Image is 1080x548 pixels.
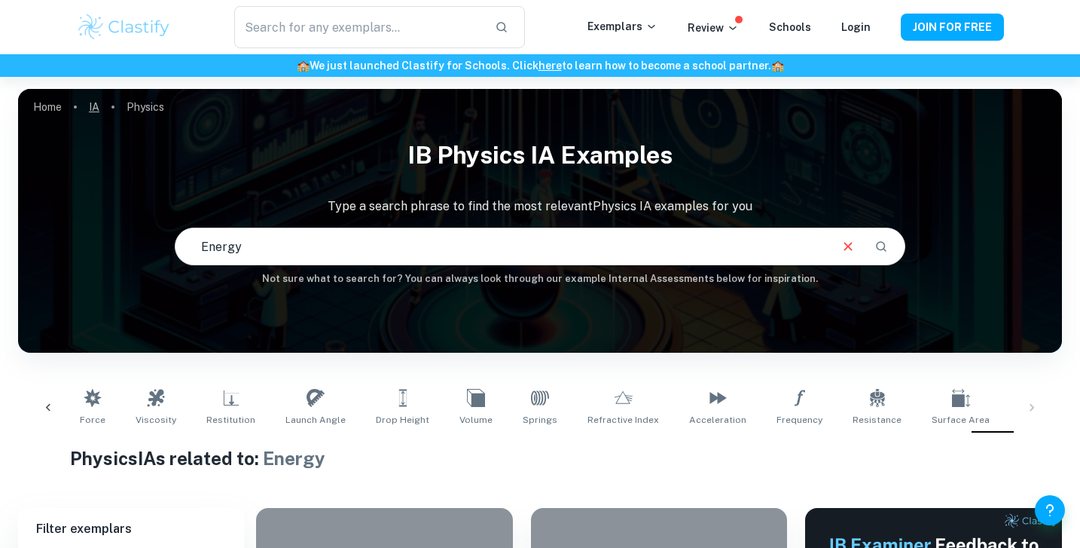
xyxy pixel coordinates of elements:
span: Drop Height [376,413,429,427]
span: Resistance [853,413,902,427]
a: here [538,60,562,72]
h6: Not sure what to search for? You can always look through our example Internal Assessments below f... [18,271,1062,286]
span: Restitution [206,413,255,427]
button: Help and Feedback [1035,495,1065,525]
button: JOIN FOR FREE [901,14,1004,41]
h6: We just launched Clastify for Schools. Click to learn how to become a school partner. [3,57,1077,74]
button: Clear [834,232,862,261]
span: Refractive Index [587,413,659,427]
input: Search for any exemplars... [234,6,483,48]
a: IA [89,96,99,118]
p: Review [688,20,739,36]
span: Launch Angle [285,413,346,427]
input: E.g. harmonic motion analysis, light diffraction experiments, sliding objects down a ramp... [175,225,828,268]
span: Springs [523,413,557,427]
span: 🏫 [771,60,784,72]
span: Frequency [776,413,822,427]
a: Home [33,96,62,118]
span: Energy [263,448,325,469]
span: Force [80,413,105,427]
button: Search [868,234,894,259]
span: Acceleration [689,413,746,427]
h1: Physics IAs related to: [70,445,1009,472]
h1: IB Physics IA examples [18,131,1062,179]
span: Surface Area [932,413,990,427]
span: Viscosity [136,413,176,427]
p: Physics [127,99,164,115]
img: Clastify logo [76,12,172,42]
a: Login [841,21,871,33]
span: 🏫 [297,60,310,72]
a: Schools [769,21,811,33]
span: Volume [459,413,493,427]
p: Type a search phrase to find the most relevant Physics IA examples for you [18,197,1062,216]
p: Exemplars [587,18,657,35]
